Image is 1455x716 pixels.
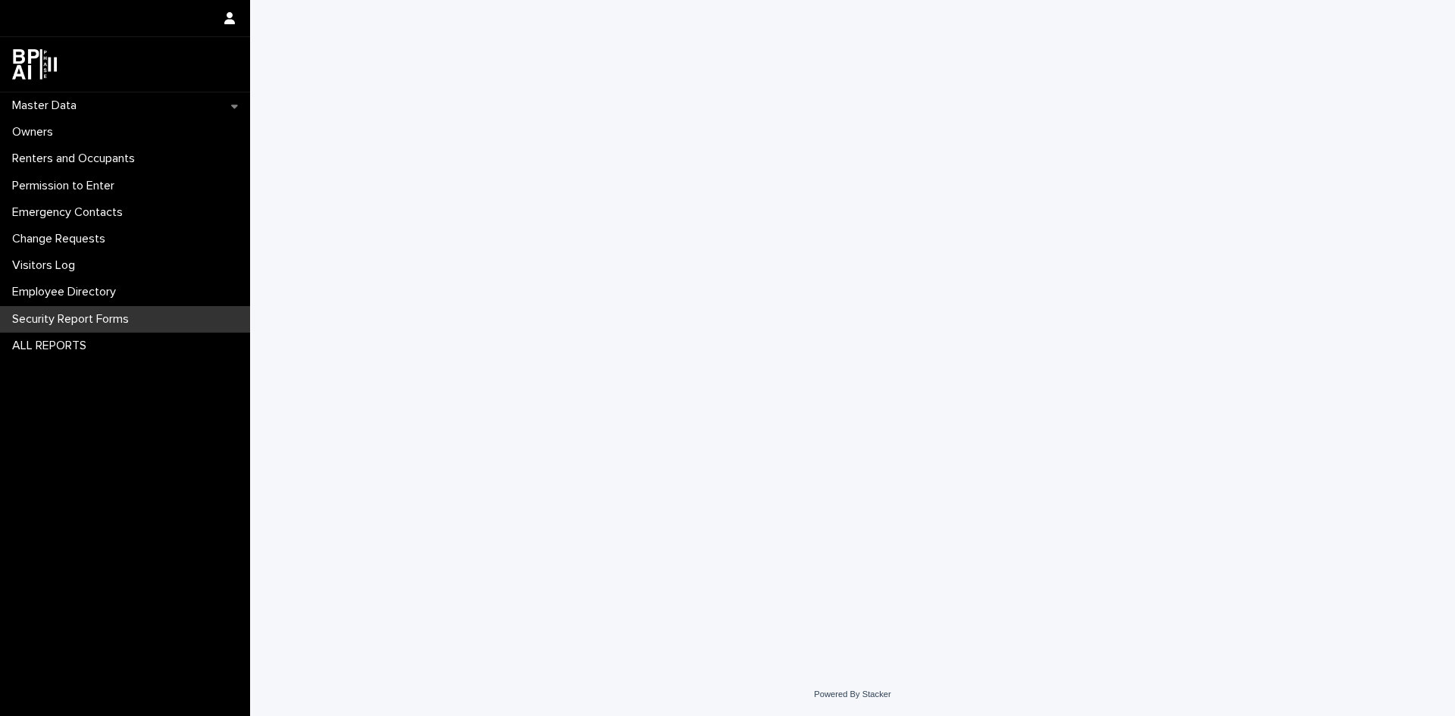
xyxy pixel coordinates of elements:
p: Emergency Contacts [6,205,135,220]
p: Permission to Enter [6,179,127,193]
p: Employee Directory [6,285,128,299]
p: Master Data [6,98,89,113]
p: Owners [6,125,65,139]
p: ALL REPORTS [6,339,99,353]
p: Security Report Forms [6,312,141,327]
a: Powered By Stacker [814,689,890,699]
p: Visitors Log [6,258,87,273]
p: Change Requests [6,232,117,246]
img: dwgmcNfxSF6WIOOXiGgu [12,49,57,80]
p: Renters and Occupants [6,152,147,166]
